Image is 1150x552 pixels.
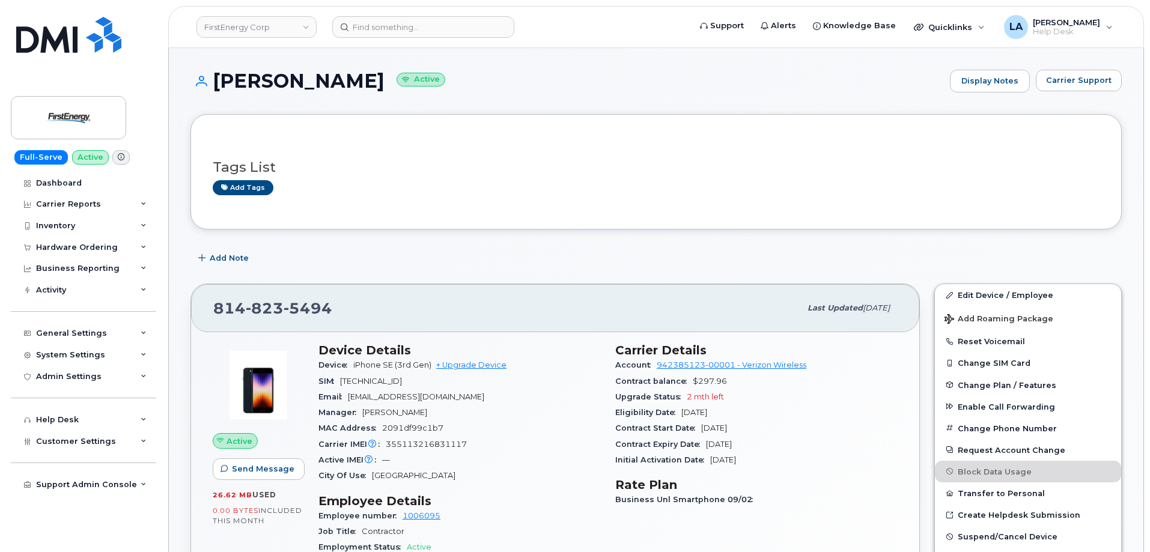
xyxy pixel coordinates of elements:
span: Upgrade Status [615,392,687,401]
span: 0.00 Bytes [213,506,258,515]
span: Account [615,360,657,369]
button: Change Plan / Features [935,374,1121,396]
span: [DATE] [710,455,736,464]
span: Active IMEI [318,455,382,464]
span: 26.62 MB [213,491,252,499]
span: Eligibility Date [615,408,681,417]
button: Reset Voicemail [935,330,1121,352]
h1: [PERSON_NAME] [190,70,944,91]
span: $297.96 [693,377,727,386]
h3: Rate Plan [615,478,898,492]
span: [DATE] [706,440,732,449]
span: Employment Status [318,542,407,551]
button: Add Note [190,247,259,269]
h3: Carrier Details [615,343,898,357]
button: Suspend/Cancel Device [935,526,1121,547]
span: Suspend/Cancel Device [958,532,1057,541]
a: + Upgrade Device [436,360,507,369]
button: Change SIM Card [935,352,1121,374]
span: MAC Address [318,423,382,432]
span: [EMAIL_ADDRESS][DOMAIN_NAME] [348,392,484,401]
span: [TECHNICAL_ID] [340,377,402,386]
a: 1006095 [403,511,440,520]
span: [PERSON_NAME] [362,408,427,417]
button: Add Roaming Package [935,306,1121,330]
span: Active [407,542,431,551]
span: Contractor [362,527,404,536]
span: Add Note [210,252,249,264]
span: Contract Expiry Date [615,440,706,449]
span: 2 mth left [687,392,724,401]
span: — [382,455,390,464]
span: Contract Start Date [615,423,701,432]
span: Add Roaming Package [945,314,1053,326]
h3: Employee Details [318,494,601,508]
a: Add tags [213,180,273,195]
a: 942385123-00001 - Verizon Wireless [657,360,806,369]
span: Change Plan / Features [958,380,1056,389]
span: Carrier Support [1046,74,1112,86]
span: Job Title [318,527,362,536]
span: [DATE] [863,303,890,312]
span: Active [227,435,252,447]
a: Display Notes [950,70,1030,93]
button: Send Message [213,458,305,480]
button: Request Account Change [935,439,1121,461]
span: Device [318,360,353,369]
iframe: Messenger Launcher [1098,500,1141,543]
button: Enable Call Forwarding [935,396,1121,417]
span: Enable Call Forwarding [958,402,1055,411]
span: 5494 [284,299,332,317]
span: [GEOGRAPHIC_DATA] [372,471,455,480]
span: 355113216831117 [386,440,467,449]
button: Carrier Support [1036,70,1122,91]
a: Edit Device / Employee [935,284,1121,306]
h3: Tags List [213,160,1100,175]
span: SIM [318,377,340,386]
span: Initial Activation Date [615,455,710,464]
span: Manager [318,408,362,417]
span: 2091df99c1b7 [382,423,443,432]
span: City Of Use [318,471,372,480]
span: [DATE] [701,423,727,432]
span: Contract balance [615,377,693,386]
small: Active [397,73,445,86]
span: [DATE] [681,408,707,417]
img: image20231002-3703462-1angbar.jpeg [222,349,294,421]
button: Transfer to Personal [935,482,1121,504]
span: Employee number [318,511,403,520]
span: Carrier IMEI [318,440,386,449]
span: Send Message [232,463,294,475]
span: Email [318,392,348,401]
h3: Device Details [318,343,601,357]
span: iPhone SE (3rd Gen) [353,360,431,369]
span: used [252,490,276,499]
span: Last updated [808,303,863,312]
span: Business Unl Smartphone 09/02 [615,495,759,504]
span: 823 [246,299,284,317]
a: Create Helpdesk Submission [935,504,1121,526]
button: Block Data Usage [935,461,1121,482]
button: Change Phone Number [935,417,1121,439]
span: 814 [213,299,332,317]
